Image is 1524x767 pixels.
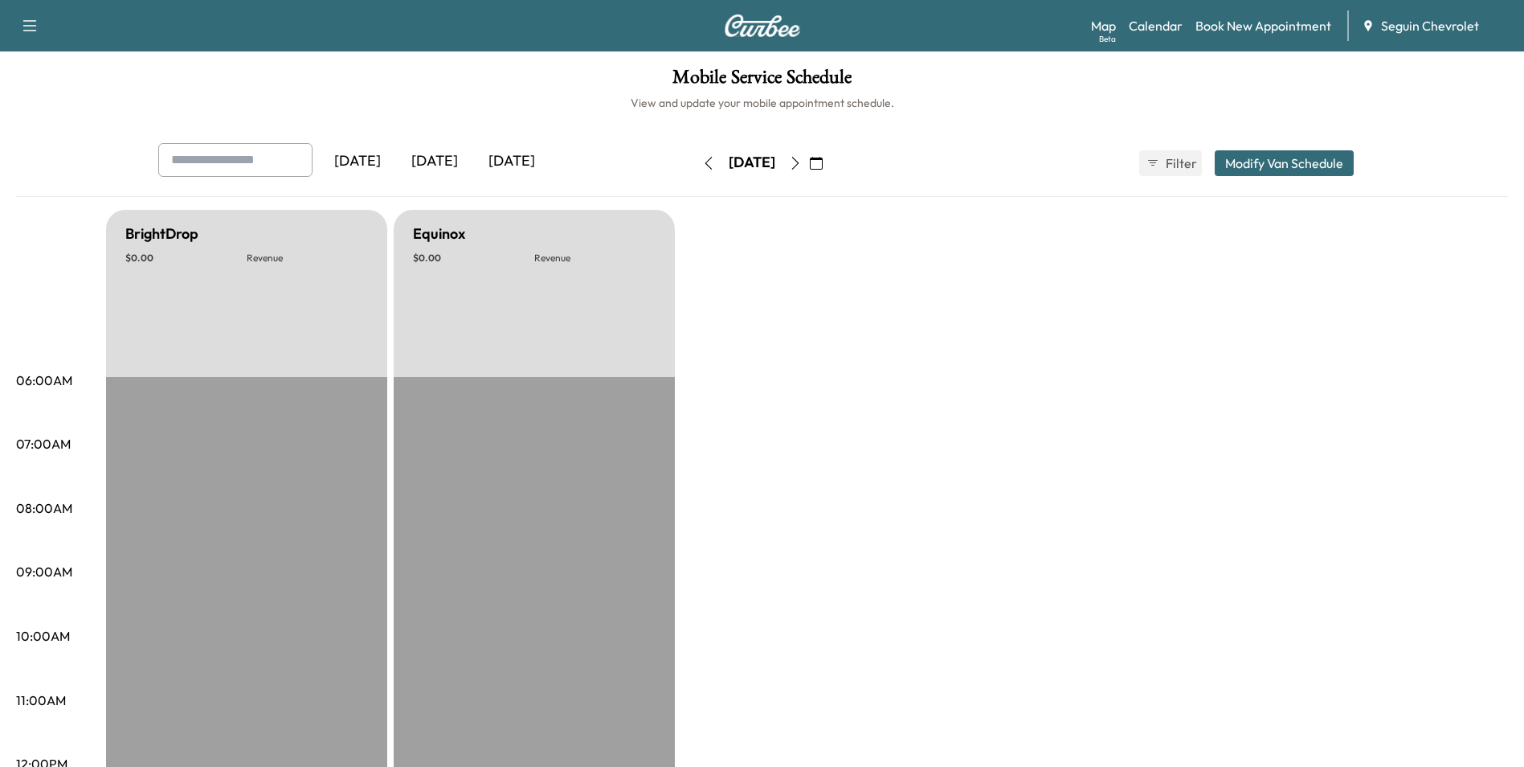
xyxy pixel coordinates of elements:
p: 07:00AM [16,434,71,453]
div: [DATE] [319,143,396,180]
div: Beta [1099,33,1116,45]
p: $ 0.00 [125,252,247,265]
span: Seguin Chevrolet [1381,16,1479,35]
a: MapBeta [1091,16,1116,35]
p: 10:00AM [16,626,70,646]
img: Curbee Logo [724,14,801,37]
button: Filter [1139,150,1202,176]
button: Modify Van Schedule [1215,150,1354,176]
h6: View and update your mobile appointment schedule. [16,95,1508,111]
p: 11:00AM [16,691,66,710]
a: Book New Appointment [1195,16,1331,35]
p: 06:00AM [16,371,72,390]
p: 08:00AM [16,498,72,518]
p: Revenue [534,252,656,265]
h1: Mobile Service Schedule [16,68,1508,95]
p: 09:00AM [16,562,72,581]
p: $ 0.00 [413,252,534,265]
h5: BrightDrop [125,223,198,245]
p: Revenue [247,252,368,265]
div: [DATE] [729,153,775,173]
h5: Equinox [413,223,465,245]
span: Filter [1166,154,1195,173]
div: [DATE] [396,143,473,180]
a: Calendar [1129,16,1183,35]
div: [DATE] [473,143,550,180]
